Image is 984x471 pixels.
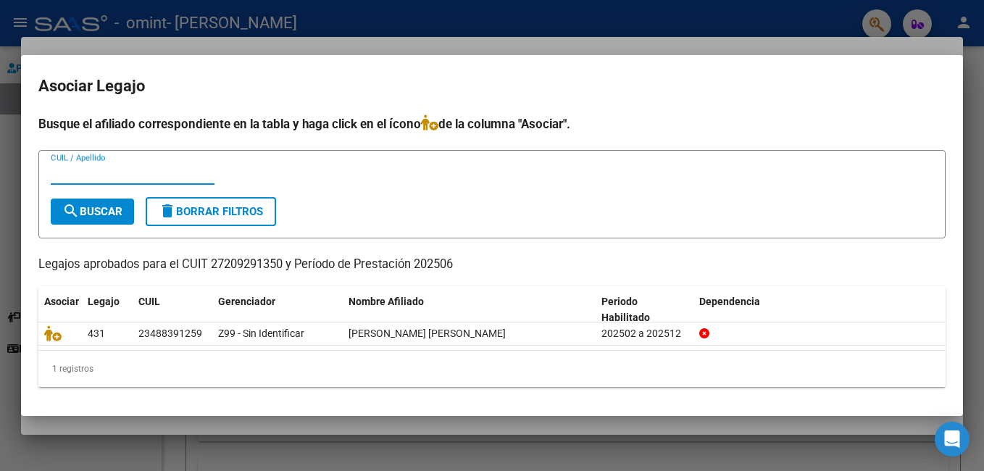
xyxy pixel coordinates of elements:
[146,197,276,226] button: Borrar Filtros
[349,328,506,339] span: CAZAUBON JUAN BAUTISTA
[343,286,596,334] datatable-header-cell: Nombre Afiliado
[159,205,263,218] span: Borrar Filtros
[349,296,424,307] span: Nombre Afiliado
[699,296,760,307] span: Dependencia
[38,114,946,133] h4: Busque el afiliado correspondiente en la tabla y haga click en el ícono de la columna "Asociar".
[138,296,160,307] span: CUIL
[38,72,946,100] h2: Asociar Legajo
[138,325,202,342] div: 23488391259
[62,202,80,220] mat-icon: search
[88,328,105,339] span: 431
[38,286,82,334] datatable-header-cell: Asociar
[596,286,693,334] datatable-header-cell: Periodo Habilitado
[601,325,688,342] div: 202502 a 202512
[51,199,134,225] button: Buscar
[44,296,79,307] span: Asociar
[88,296,120,307] span: Legajo
[601,296,650,324] span: Periodo Habilitado
[133,286,212,334] datatable-header-cell: CUIL
[218,328,304,339] span: Z99 - Sin Identificar
[38,256,946,274] p: Legajos aprobados para el CUIT 27209291350 y Período de Prestación 202506
[935,422,970,457] div: Open Intercom Messenger
[38,351,946,387] div: 1 registros
[693,286,946,334] datatable-header-cell: Dependencia
[218,296,275,307] span: Gerenciador
[82,286,133,334] datatable-header-cell: Legajo
[212,286,343,334] datatable-header-cell: Gerenciador
[159,202,176,220] mat-icon: delete
[62,205,122,218] span: Buscar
